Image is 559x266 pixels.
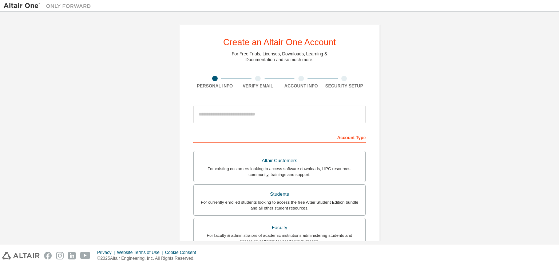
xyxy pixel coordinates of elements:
[323,83,366,89] div: Security Setup
[198,156,361,166] div: Altair Customers
[117,250,165,255] div: Website Terms of Use
[80,252,91,259] img: youtube.svg
[2,252,40,259] img: altair_logo.svg
[198,199,361,211] div: For currently enrolled students looking to access the free Altair Student Edition bundle and all ...
[237,83,280,89] div: Verify Email
[97,255,201,262] p: © 2025 Altair Engineering, Inc. All Rights Reserved.
[68,252,76,259] img: linkedin.svg
[193,83,237,89] div: Personal Info
[198,223,361,233] div: Faculty
[223,38,336,47] div: Create an Altair One Account
[198,189,361,199] div: Students
[165,250,200,255] div: Cookie Consent
[193,131,366,143] div: Account Type
[97,250,117,255] div: Privacy
[56,252,64,259] img: instagram.svg
[232,51,328,63] div: For Free Trials, Licenses, Downloads, Learning & Documentation and so much more.
[44,252,52,259] img: facebook.svg
[279,83,323,89] div: Account Info
[198,232,361,244] div: For faculty & administrators of academic institutions administering students and accessing softwa...
[4,2,95,9] img: Altair One
[198,166,361,177] div: For existing customers looking to access software downloads, HPC resources, community, trainings ...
